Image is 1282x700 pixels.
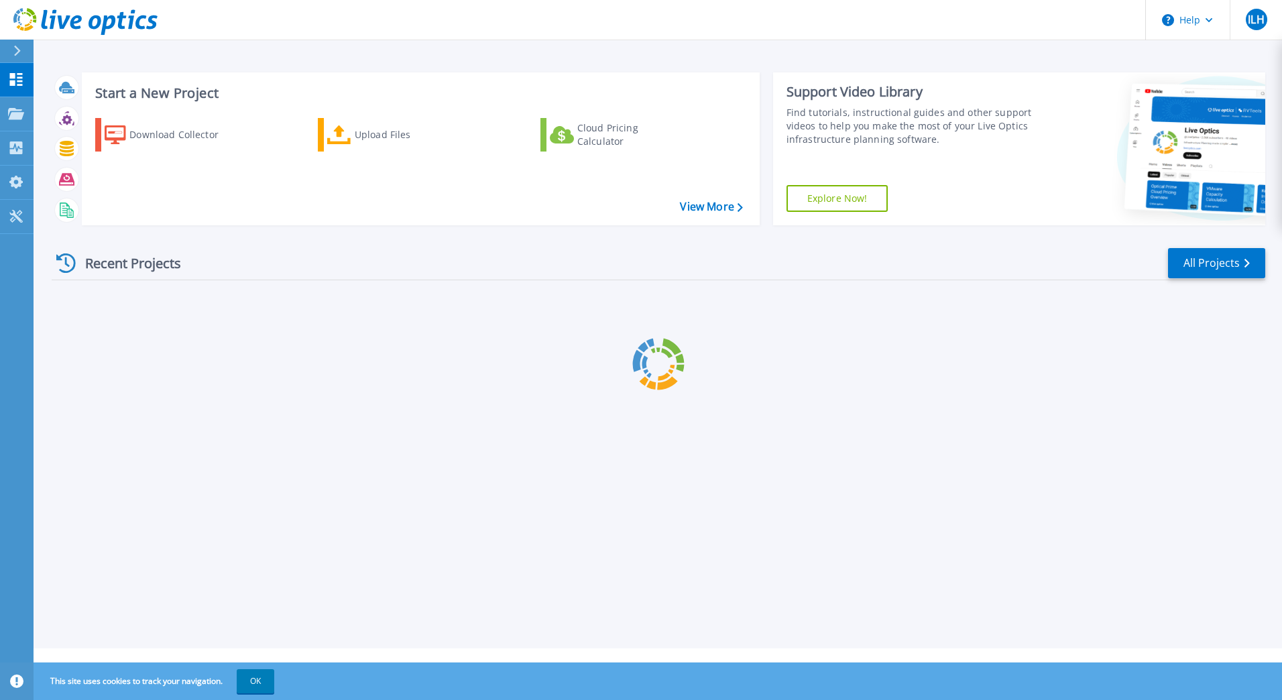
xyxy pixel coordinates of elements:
span: This site uses cookies to track your navigation. [37,669,274,693]
a: View More [680,200,742,213]
div: Support Video Library [786,83,1037,101]
a: Cloud Pricing Calculator [540,118,690,152]
a: Upload Files [318,118,467,152]
div: Recent Projects [52,247,199,280]
a: All Projects [1168,248,1265,278]
div: Upload Files [355,121,462,148]
div: Download Collector [129,121,237,148]
div: Find tutorials, instructional guides and other support videos to help you make the most of your L... [786,106,1037,146]
button: OK [237,669,274,693]
a: Explore Now! [786,185,888,212]
h3: Start a New Project [95,86,742,101]
a: Download Collector [95,118,245,152]
span: ILH [1248,14,1264,25]
div: Cloud Pricing Calculator [577,121,685,148]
